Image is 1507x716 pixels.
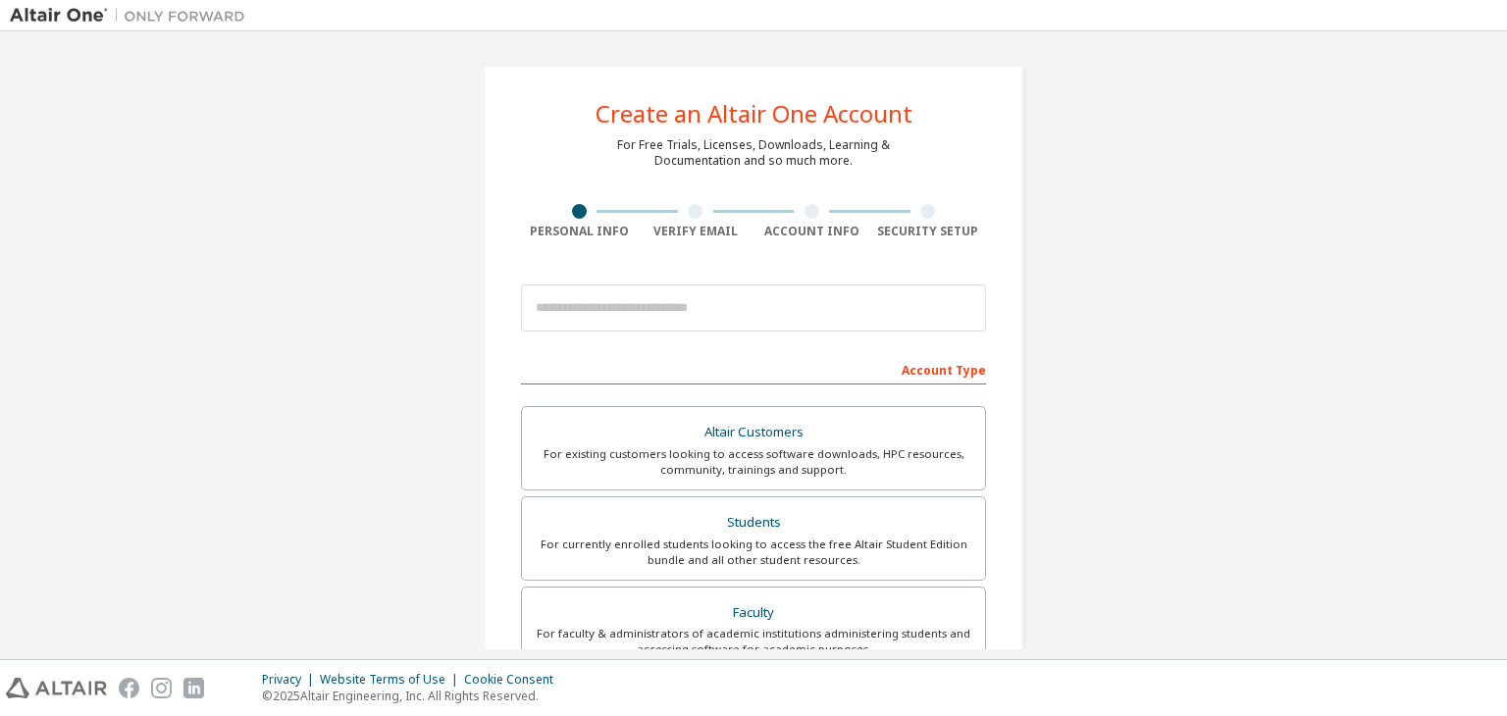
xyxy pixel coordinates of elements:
img: altair_logo.svg [6,678,107,698]
p: © 2025 Altair Engineering, Inc. All Rights Reserved. [262,688,565,704]
div: Students [534,509,973,537]
div: Cookie Consent [464,672,565,688]
img: instagram.svg [151,678,172,698]
div: Website Terms of Use [320,672,464,688]
div: Account Type [521,353,986,384]
div: Security Setup [870,224,987,239]
img: Altair One [10,6,255,26]
div: Personal Info [521,224,638,239]
div: Faculty [534,599,973,627]
div: Altair Customers [534,419,973,446]
img: linkedin.svg [183,678,204,698]
div: For currently enrolled students looking to access the free Altair Student Edition bundle and all ... [534,537,973,568]
div: For Free Trials, Licenses, Downloads, Learning & Documentation and so much more. [617,137,890,169]
div: For existing customers looking to access software downloads, HPC resources, community, trainings ... [534,446,973,478]
div: Create an Altair One Account [596,102,912,126]
div: Account Info [753,224,870,239]
div: Privacy [262,672,320,688]
div: Verify Email [638,224,754,239]
div: For faculty & administrators of academic institutions administering students and accessing softwa... [534,626,973,657]
img: facebook.svg [119,678,139,698]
